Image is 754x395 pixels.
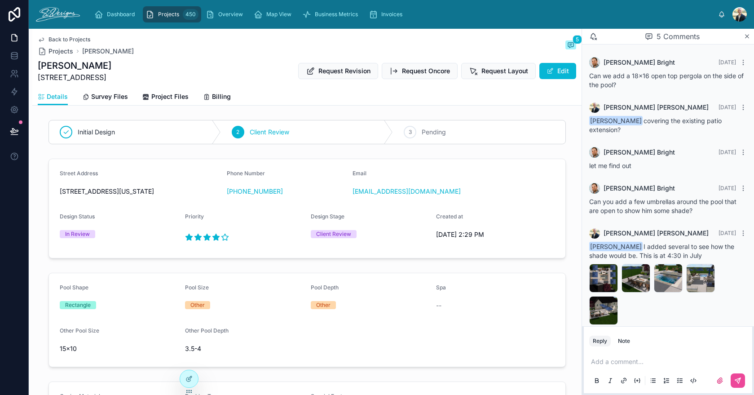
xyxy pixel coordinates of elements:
[436,284,446,291] span: Spa
[236,129,239,136] span: 2
[251,6,298,22] a: Map View
[382,63,458,79] button: Request Oncore
[65,230,90,238] div: In Review
[589,242,643,251] span: [PERSON_NAME]
[65,301,91,309] div: Rectangle
[60,344,178,353] span: 15x10
[719,230,736,236] span: [DATE]
[409,129,412,136] span: 3
[203,89,231,107] a: Billing
[311,213,344,220] span: Design Stage
[589,336,611,346] button: Reply
[589,243,734,259] span: I added several to see how the shade would be. This is at 4:30 in July
[719,185,736,191] span: [DATE]
[78,128,115,137] span: Initial Design
[353,187,461,196] a: [EMAIL_ADDRESS][DOMAIN_NAME]
[218,11,243,18] span: Overview
[38,59,111,72] h1: [PERSON_NAME]
[589,162,631,169] span: let me find out
[203,6,249,22] a: Overview
[185,344,304,353] span: 3.5-4
[719,59,736,66] span: [DATE]
[38,36,90,43] a: Back to Projects
[38,47,73,56] a: Projects
[60,213,95,220] span: Design Status
[422,128,446,137] span: Pending
[49,47,73,56] span: Projects
[158,11,179,18] span: Projects
[436,301,441,310] span: --
[60,187,220,196] span: [STREET_ADDRESS][US_STATE]
[36,7,80,22] img: App logo
[82,47,134,56] a: [PERSON_NAME]
[573,35,582,44] span: 5
[402,67,450,75] span: Request Oncore
[604,58,675,67] span: [PERSON_NAME] Bright
[143,6,201,22] a: Projects450
[618,337,630,345] div: Note
[92,6,141,22] a: Dashboard
[212,92,231,101] span: Billing
[47,92,68,101] span: Details
[316,301,331,309] div: Other
[60,327,99,334] span: Other Pool Size
[87,4,718,24] div: scrollable content
[227,170,265,177] span: Phone Number
[614,336,634,346] button: Note
[311,284,339,291] span: Pool Depth
[266,11,291,18] span: Map View
[82,89,128,107] a: Survey Files
[436,213,463,220] span: Created at
[60,170,98,177] span: Street Address
[657,31,700,42] span: 5 Comments
[60,284,88,291] span: Pool Shape
[300,6,364,22] a: Business Metrics
[719,149,736,155] span: [DATE]
[353,170,366,177] span: Email
[719,104,736,111] span: [DATE]
[190,301,205,309] div: Other
[318,67,370,75] span: Request Revision
[316,230,351,238] div: Client Review
[315,11,358,18] span: Business Metrics
[91,92,128,101] span: Survey Files
[298,63,378,79] button: Request Revision
[539,63,576,79] button: Edit
[49,36,90,43] span: Back to Projects
[436,230,555,239] span: [DATE] 2:29 PM
[250,128,289,137] span: Client Review
[185,327,229,334] span: Other Pool Depth
[565,40,576,51] button: 5
[227,187,283,196] a: [PHONE_NUMBER]
[366,6,409,22] a: Invoices
[589,72,744,89] span: Can we add a 18x16 open top pergola on the side of the pool?
[604,184,675,193] span: [PERSON_NAME] Bright
[151,92,189,101] span: Project Files
[38,89,68,106] a: Details
[38,72,111,83] span: [STREET_ADDRESS]
[589,116,643,125] span: [PERSON_NAME]
[142,89,189,107] a: Project Files
[589,198,736,214] span: Can you add a few umbrellas around the pool that are open to show him some shade?
[185,284,209,291] span: Pool Size
[185,213,204,220] span: Priority
[604,148,675,157] span: [PERSON_NAME] Bright
[481,67,528,75] span: Request Layout
[589,117,722,133] span: covering the existing patio extension?
[604,103,709,112] span: [PERSON_NAME] [PERSON_NAME]
[183,9,198,20] div: 450
[107,11,135,18] span: Dashboard
[461,63,536,79] button: Request Layout
[604,229,709,238] span: [PERSON_NAME] [PERSON_NAME]
[381,11,402,18] span: Invoices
